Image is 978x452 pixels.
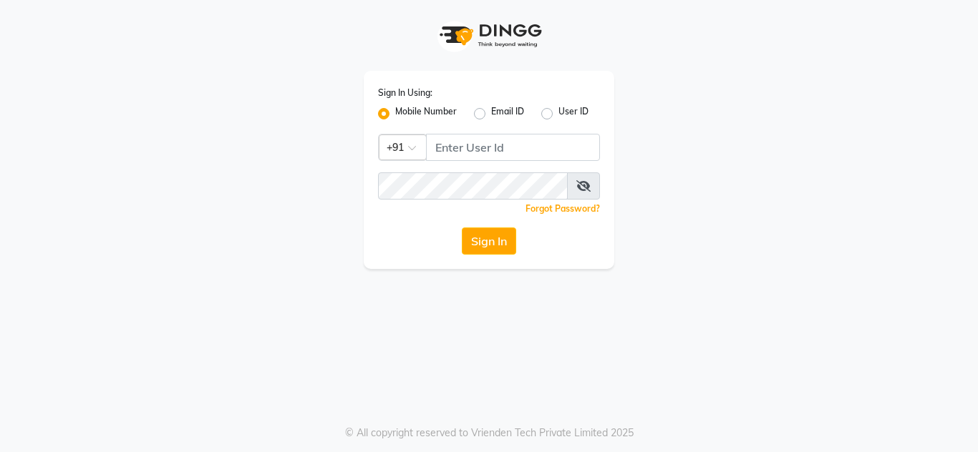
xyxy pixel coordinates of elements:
img: logo1.svg [432,14,546,56]
button: Sign In [462,227,516,255]
label: Email ID [491,105,524,122]
label: User ID [558,105,589,122]
a: Forgot Password? [526,203,600,214]
label: Sign In Using: [378,87,432,99]
input: Username [426,134,600,161]
input: Username [378,172,568,200]
label: Mobile Number [395,105,457,122]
